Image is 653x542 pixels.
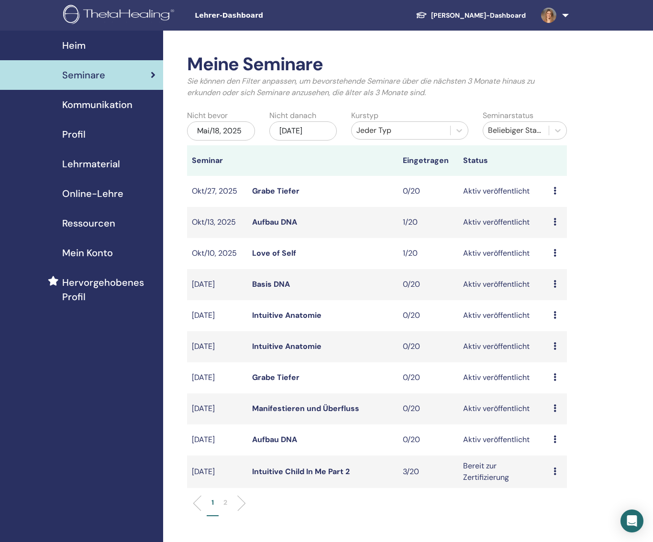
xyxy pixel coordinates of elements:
[195,11,338,21] span: Lehrer-Dashboard
[252,466,350,477] a: Intuitive Child In Me Part 2
[458,269,549,300] td: Aktiv veröffentlicht
[356,125,445,136] div: Jeder Typ
[187,54,567,76] h2: Meine Seminare
[398,238,458,269] td: 1/20
[483,110,533,121] label: Seminarstatus
[458,455,549,488] td: Bereit zur Zertifizierung
[458,393,549,424] td: Aktiv veröffentlicht
[458,176,549,207] td: Aktiv veröffentlicht
[62,98,133,112] span: Kommunikation
[62,186,123,201] span: Online-Lehre
[187,207,247,238] td: Okt/13, 2025
[398,176,458,207] td: 0/20
[252,341,321,351] a: Intuitive Anatomie
[351,110,378,121] label: Kurstyp
[62,246,113,260] span: Mein Konto
[416,11,427,19] img: graduation-cap-white.svg
[62,275,155,304] span: Hervorgehobenes Profil
[62,216,115,230] span: Ressourcen
[458,362,549,393] td: Aktiv veröffentlicht
[398,331,458,362] td: 0/20
[187,121,255,141] div: Mai/18, 2025
[187,331,247,362] td: [DATE]
[458,238,549,269] td: Aktiv veröffentlicht
[398,207,458,238] td: 1/20
[458,300,549,331] td: Aktiv veröffentlicht
[398,300,458,331] td: 0/20
[187,176,247,207] td: Okt/27, 2025
[458,207,549,238] td: Aktiv veröffentlicht
[269,121,337,141] div: [DATE]
[541,8,556,23] img: default.jpg
[398,393,458,424] td: 0/20
[252,434,297,444] a: Aufbau DNA
[187,424,247,455] td: [DATE]
[187,300,247,331] td: [DATE]
[62,68,105,82] span: Seminare
[252,279,290,289] a: Basis DNA
[187,455,247,488] td: [DATE]
[408,7,533,24] a: [PERSON_NAME]-Dashboard
[458,145,549,176] th: Status
[187,76,567,98] p: Sie können den Filter anpassen, um bevorstehende Seminare über die nächsten 3 Monate hinaus zu er...
[398,455,458,488] td: 3/20
[187,269,247,300] td: [DATE]
[458,424,549,455] td: Aktiv veröffentlicht
[620,509,643,532] div: Open Intercom Messenger
[187,145,247,176] th: Seminar
[187,110,228,121] label: Nicht bevor
[252,403,359,413] a: Manifestieren und Überfluss
[223,498,227,508] p: 2
[398,424,458,455] td: 0/20
[187,393,247,424] td: [DATE]
[187,238,247,269] td: Okt/10, 2025
[62,157,120,171] span: Lehrmaterial
[269,110,316,121] label: Nicht danach
[252,248,296,258] a: Love of Self
[63,5,177,26] img: logo.png
[62,38,86,53] span: Heim
[187,362,247,393] td: [DATE]
[398,362,458,393] td: 0/20
[252,372,299,382] a: Grabe Tiefer
[62,127,86,141] span: Profil
[211,498,214,508] p: 1
[252,186,299,196] a: Grabe Tiefer
[458,331,549,362] td: Aktiv veröffentlicht
[398,145,458,176] th: Eingetragen
[252,217,297,227] a: Aufbau DNA
[398,269,458,300] td: 0/20
[488,125,544,136] div: Beliebiger Status
[252,310,321,320] a: Intuitive Anatomie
